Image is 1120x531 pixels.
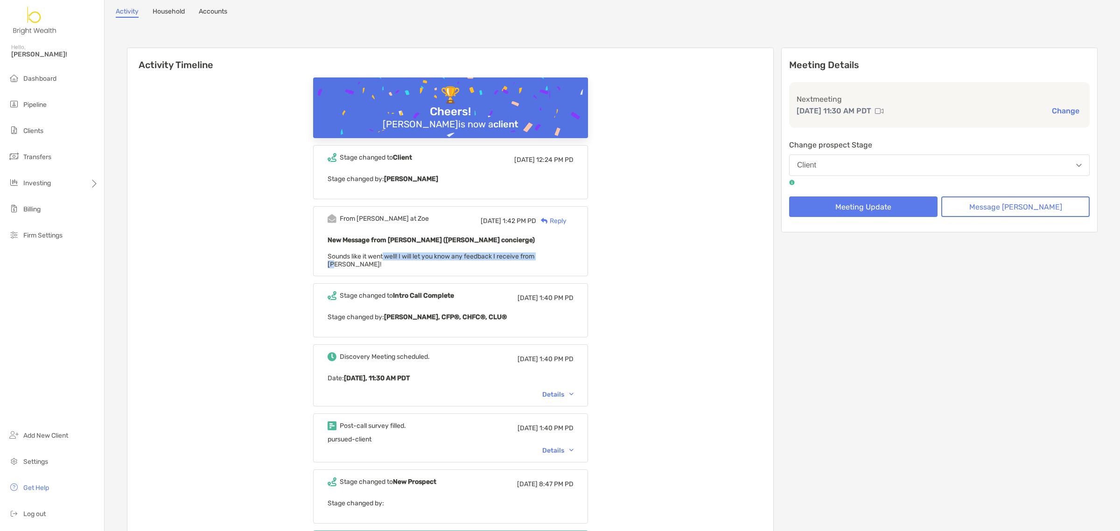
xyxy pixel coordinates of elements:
img: settings icon [8,455,20,467]
span: Get Help [23,484,49,492]
span: pursued-client [328,435,371,443]
a: Activity [116,7,139,18]
span: 1:40 PM PD [539,355,574,363]
img: Confetti [313,77,588,158]
div: Stage changed to [340,478,436,486]
p: Next meeting [797,93,1082,105]
div: 🏆 [437,86,464,105]
b: Client [393,154,412,161]
div: Details [542,391,574,398]
img: Event icon [328,214,336,223]
div: Post-call survey filled. [340,422,406,430]
img: add_new_client icon [8,429,20,440]
b: Intro Call Complete [393,292,454,300]
div: Cheers! [426,105,475,119]
span: Transfers [23,153,51,161]
img: Reply icon [541,218,548,224]
img: Event icon [328,477,336,486]
span: [DATE] [518,424,538,432]
img: clients icon [8,125,20,136]
img: firm-settings icon [8,229,20,240]
img: Event icon [328,352,336,361]
span: Dashboard [23,75,56,83]
div: Stage changed to [340,154,412,161]
span: 8:47 PM PD [539,480,574,488]
img: Chevron icon [569,393,574,396]
img: Event icon [328,153,336,162]
img: dashboard icon [8,72,20,84]
span: Add New Client [23,432,68,440]
span: [DATE] [517,480,538,488]
div: Client [797,161,816,169]
span: Sounds like it went well! I will let you know any feedback I receive from [PERSON_NAME]! [328,252,534,268]
img: transfers icon [8,151,20,162]
span: 1:42 PM PD [503,217,536,225]
span: 1:40 PM PD [539,294,574,302]
div: Discovery Meeting scheduled. [340,353,430,361]
img: logout icon [8,508,20,519]
p: Stage changed by: [328,173,574,185]
button: Change [1049,106,1082,116]
img: Zoe Logo [11,4,59,37]
img: Chevron icon [569,449,574,452]
span: [PERSON_NAME]! [11,50,98,58]
b: [DATE], 11:30 AM PDT [344,374,410,382]
span: Firm Settings [23,231,63,239]
span: Pipeline [23,101,47,109]
div: [PERSON_NAME] is now a [379,119,522,130]
span: [DATE] [514,156,535,164]
b: New Prospect [393,478,436,486]
a: Household [153,7,185,18]
span: [DATE] [481,217,501,225]
img: Event icon [328,421,336,430]
img: tooltip [789,180,795,185]
button: Message [PERSON_NAME] [941,196,1090,217]
img: billing icon [8,203,20,214]
span: Investing [23,179,51,187]
span: 1:40 PM PD [539,424,574,432]
span: 12:24 PM PD [536,156,574,164]
img: Open dropdown arrow [1076,164,1082,167]
b: [PERSON_NAME], CFP®, CHFC®, CLU® [384,313,507,321]
button: Meeting Update [789,196,938,217]
img: get-help icon [8,482,20,493]
img: investing icon [8,177,20,188]
p: [DATE] 11:30 AM PDT [797,105,871,117]
h6: Activity Timeline [127,48,773,70]
button: Client [789,154,1090,176]
img: pipeline icon [8,98,20,110]
img: Event icon [328,291,336,300]
div: Reply [536,216,567,226]
div: Stage changed to [340,292,454,300]
b: New Message from [PERSON_NAME] ([PERSON_NAME] concierge) [328,236,535,244]
span: Billing [23,205,41,213]
span: [DATE] [518,294,538,302]
b: client [493,119,518,130]
p: Meeting Details [789,59,1090,71]
a: Accounts [199,7,227,18]
div: Details [542,447,574,454]
div: From [PERSON_NAME] at Zoe [340,215,429,223]
img: communication type [875,107,883,115]
span: Settings [23,458,48,466]
p: Change prospect Stage [789,139,1090,151]
span: [DATE] [518,355,538,363]
p: Stage changed by: [328,497,574,509]
p: Stage changed by: [328,311,574,323]
b: [PERSON_NAME] [384,175,438,183]
p: Date : [328,372,574,384]
span: Log out [23,510,46,518]
span: Clients [23,127,43,135]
